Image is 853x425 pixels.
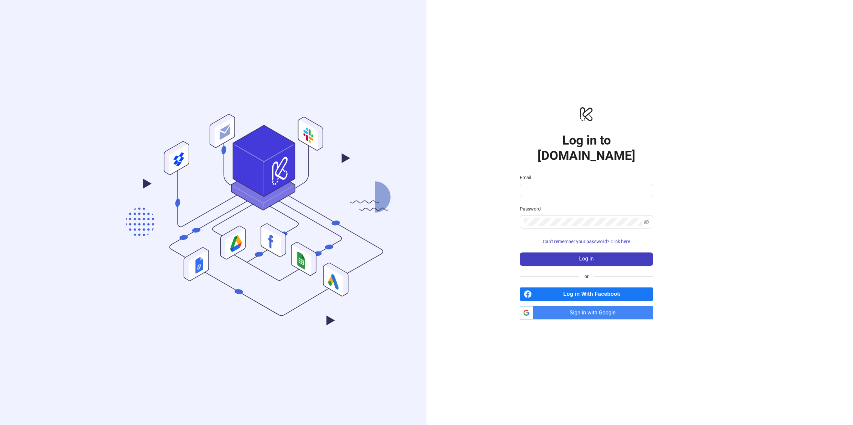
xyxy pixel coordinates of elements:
a: Sign in with Google [520,306,653,319]
button: Log in [520,252,653,266]
input: Password [524,218,642,226]
button: Can't remember your password? Click here [520,236,653,247]
span: eye-invisible [644,219,649,224]
input: Email [524,187,648,195]
a: Log in With Facebook [520,287,653,301]
span: Can't remember your password? Click here [543,239,630,244]
span: Sign in with Google [536,306,653,319]
h1: Log in to [DOMAIN_NAME] [520,133,653,163]
span: or [579,273,594,280]
span: Log in [579,256,594,262]
label: Email [520,174,535,181]
span: Log in With Facebook [534,287,653,301]
a: Can't remember your password? Click here [520,239,653,244]
label: Password [520,205,545,212]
